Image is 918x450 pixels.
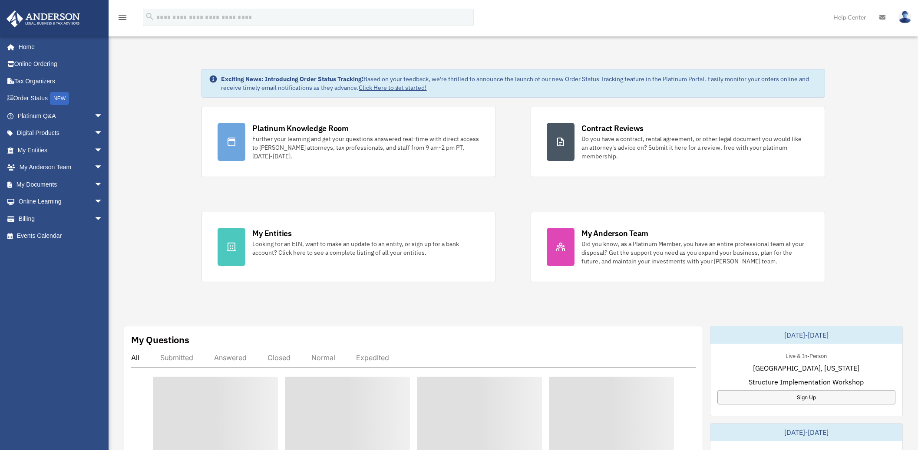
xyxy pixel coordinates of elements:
div: Do you have a contract, rental agreement, or other legal document you would like an attorney's ad... [581,135,809,161]
a: My Documentsarrow_drop_down [6,176,116,193]
div: My Anderson Team [581,228,648,239]
a: My Entitiesarrow_drop_down [6,141,116,159]
span: arrow_drop_down [94,107,112,125]
span: arrow_drop_down [94,159,112,177]
span: arrow_drop_down [94,193,112,211]
span: arrow_drop_down [94,176,112,194]
a: My Anderson Teamarrow_drop_down [6,159,116,176]
div: Closed [267,353,291,362]
a: Home [6,38,112,56]
div: My Entities [252,228,291,239]
div: Normal [311,353,335,362]
a: Platinum Knowledge Room Further your learning and get your questions answered real-time with dire... [201,107,496,177]
div: My Questions [131,333,189,346]
div: Looking for an EIN, want to make an update to an entity, or sign up for a bank account? Click her... [252,240,480,257]
a: Order StatusNEW [6,90,116,108]
a: Digital Productsarrow_drop_down [6,125,116,142]
span: Structure Implementation Workshop [749,377,864,387]
a: Tax Organizers [6,72,116,90]
a: Click Here to get started! [359,84,426,92]
img: Anderson Advisors Platinum Portal [4,10,83,27]
i: menu [117,12,128,23]
div: Further your learning and get your questions answered real-time with direct access to [PERSON_NAM... [252,135,480,161]
a: Contract Reviews Do you have a contract, rental agreement, or other legal document you would like... [531,107,825,177]
a: Platinum Q&Aarrow_drop_down [6,107,116,125]
span: arrow_drop_down [94,125,112,142]
div: Did you know, as a Platinum Member, you have an entire professional team at your disposal? Get th... [581,240,809,266]
span: arrow_drop_down [94,210,112,228]
img: User Pic [898,11,911,23]
div: Expedited [356,353,389,362]
i: search [145,12,155,21]
a: Sign Up [717,390,896,404]
div: Based on your feedback, we're thrilled to announce the launch of our new Order Status Tracking fe... [221,75,817,92]
div: All [131,353,139,362]
div: [DATE]-[DATE] [710,326,903,344]
div: Submitted [160,353,193,362]
a: Events Calendar [6,227,116,245]
a: My Anderson Team Did you know, as a Platinum Member, you have an entire professional team at your... [531,212,825,282]
div: Answered [214,353,247,362]
a: menu [117,15,128,23]
a: Billingarrow_drop_down [6,210,116,227]
div: Contract Reviews [581,123,644,134]
div: Live & In-Person [779,351,834,360]
a: Online Learningarrow_drop_down [6,193,116,210]
div: [DATE]-[DATE] [710,424,903,441]
div: Platinum Knowledge Room [252,123,349,134]
a: My Entities Looking for an EIN, want to make an update to an entity, or sign up for a bank accoun... [201,212,496,282]
strong: Exciting News: Introducing Order Status Tracking! [221,75,363,83]
span: [GEOGRAPHIC_DATA], [US_STATE] [753,363,859,373]
a: Online Ordering [6,56,116,73]
span: arrow_drop_down [94,141,112,159]
div: NEW [50,92,69,105]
